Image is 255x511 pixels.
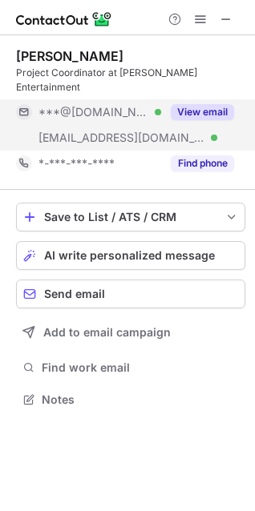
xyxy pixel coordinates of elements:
span: [EMAIL_ADDRESS][DOMAIN_NAME] [38,131,205,145]
span: Send email [44,288,105,300]
button: Add to email campaign [16,318,245,347]
button: Reveal Button [171,155,234,171]
button: Reveal Button [171,104,234,120]
button: save-profile-one-click [16,203,245,231]
button: Find work email [16,356,245,379]
button: AI write personalized message [16,241,245,270]
span: AI write personalized message [44,249,215,262]
span: Notes [42,392,239,407]
span: Find work email [42,360,239,375]
img: ContactOut v5.3.10 [16,10,112,29]
button: Send email [16,280,245,308]
div: [PERSON_NAME] [16,48,123,64]
span: Add to email campaign [43,326,171,339]
span: ***@[DOMAIN_NAME] [38,105,149,119]
div: Save to List / ATS / CRM [44,211,217,223]
button: Notes [16,388,245,411]
div: Project Coordinator at [PERSON_NAME] Entertainment [16,66,245,95]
